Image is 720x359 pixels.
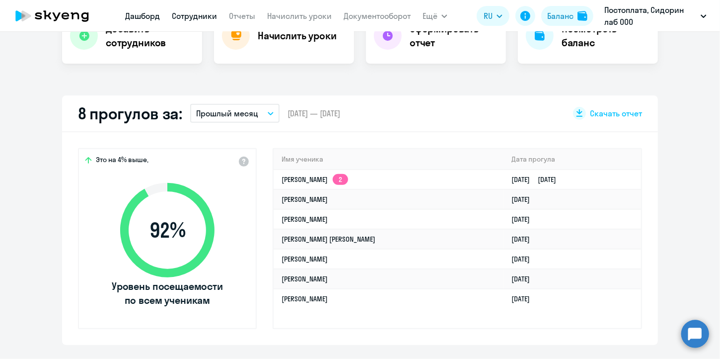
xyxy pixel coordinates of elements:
th: Имя ученика [274,149,504,170]
h4: Посмотреть баланс [562,22,650,50]
span: Скачать отчет [590,108,642,119]
a: [PERSON_NAME] [282,274,328,283]
span: [DATE] — [DATE] [288,108,340,119]
span: Ещё [423,10,437,22]
a: Сотрудники [172,11,217,21]
a: Начислить уроки [267,11,332,21]
button: Прошлый месяц [190,104,280,123]
a: Отчеты [229,11,255,21]
a: [DATE] [511,215,538,224]
app-skyeng-badge: 2 [333,174,348,185]
a: [DATE] [511,235,538,244]
button: Ещё [423,6,447,26]
p: Прошлый месяц [196,107,258,119]
img: balance [577,11,587,21]
span: 92 % [110,218,224,242]
a: [PERSON_NAME] [282,294,328,303]
a: [PERSON_NAME] [PERSON_NAME] [282,235,375,244]
div: Баланс [547,10,574,22]
a: [PERSON_NAME]2 [282,175,348,184]
a: [PERSON_NAME] [282,195,328,204]
a: [DATE] [511,274,538,283]
th: Дата прогула [504,149,641,170]
a: [PERSON_NAME] [282,255,328,264]
a: Дашборд [125,11,160,21]
h4: Добавить сотрудников [106,22,194,50]
p: Постоплата, Сидорин лаб ООО [604,4,697,28]
a: [PERSON_NAME] [282,215,328,224]
a: [DATE] [511,195,538,204]
span: RU [484,10,493,22]
button: RU [477,6,509,26]
a: [DATE] [511,294,538,303]
h4: Начислить уроки [258,29,337,43]
h2: 8 прогулов за: [78,103,182,123]
button: Постоплата, Сидорин лаб ООО [599,4,712,28]
button: Балансbalance [541,6,593,26]
span: Это на 4% выше, [96,155,148,167]
h4: Сформировать отчет [410,22,498,50]
a: [DATE] [511,255,538,264]
span: Уровень посещаемости по всем ученикам [110,279,224,307]
a: [DATE][DATE] [511,175,564,184]
a: Документооборот [344,11,411,21]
